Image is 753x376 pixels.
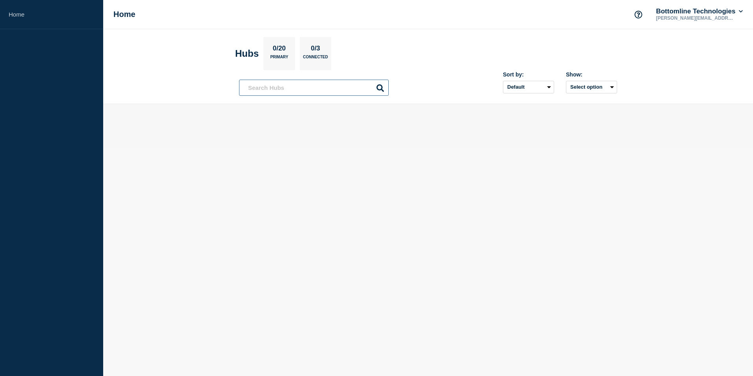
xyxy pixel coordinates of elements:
[503,71,554,78] div: Sort by:
[239,80,389,96] input: Search Hubs
[270,45,289,55] p: 0/20
[503,81,554,93] select: Sort by
[303,55,328,63] p: Connected
[270,55,288,63] p: Primary
[235,48,259,59] h2: Hubs
[655,15,736,21] p: [PERSON_NAME][EMAIL_ADDRESS][DOMAIN_NAME]
[655,7,744,15] button: Bottomline Technologies
[630,6,647,23] button: Support
[308,45,323,55] p: 0/3
[566,71,617,78] div: Show:
[113,10,135,19] h1: Home
[566,81,617,93] button: Select option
